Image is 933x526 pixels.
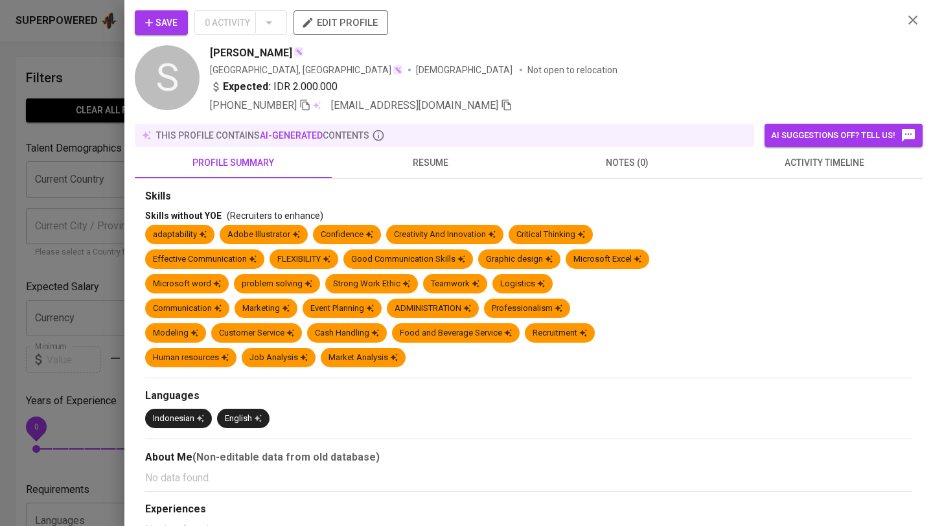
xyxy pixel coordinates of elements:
div: problem solving [242,278,312,290]
button: Save [135,10,188,35]
p: No data found. [145,470,912,486]
div: Microsoft word [153,278,221,290]
div: ADMINISTRATION [395,303,471,315]
div: Human resources [153,352,229,364]
button: AI suggestions off? Tell us! [765,124,923,147]
div: IDR 2.000.000 [210,79,338,95]
span: activity timeline [733,155,915,171]
div: Effective Communication [153,253,257,266]
a: edit profile [294,17,388,27]
div: Logistics [500,278,545,290]
div: Recruitment [533,327,587,339]
div: Graphic design [486,253,553,266]
div: Good Communication Skills [351,253,465,266]
span: AI suggestions off? Tell us! [771,128,916,143]
div: Experiences [145,502,912,517]
div: Indonesian [153,413,204,425]
b: (Non-editable data from old database) [192,451,380,463]
div: Marketing [242,303,290,315]
div: English [225,413,262,425]
div: Event Planning [310,303,374,315]
span: [DEMOGRAPHIC_DATA] [416,63,514,76]
span: notes (0) [536,155,718,171]
span: (Recruiters to enhance) [227,211,323,221]
img: magic_wand.svg [393,65,403,75]
span: [PHONE_NUMBER] [210,99,297,111]
b: Expected: [223,79,271,95]
div: Teamwork [431,278,479,290]
span: profile summary [143,155,324,171]
div: adaptability [153,229,207,241]
div: About Me [145,450,912,465]
div: FLEXIBILITY [277,253,330,266]
div: Market Analysis [328,352,398,364]
div: S [135,45,200,110]
div: Creativity And Innovation [394,229,496,241]
button: edit profile [294,10,388,35]
div: Cash Handling [315,327,379,339]
div: Microsoft Excel [573,253,641,266]
div: Languages [145,389,912,404]
span: edit profile [304,14,378,31]
div: Communication [153,303,222,315]
span: Skills without YOE [145,211,222,221]
img: magic_wand.svg [294,47,304,57]
div: Critical Thinking [516,229,585,241]
div: Confidence [321,229,373,241]
span: [PERSON_NAME] [210,45,292,61]
div: Professionalism [492,303,562,315]
div: Adobe Illustrator‎ [227,229,300,241]
span: Save [145,15,178,31]
p: Not open to relocation [527,63,617,76]
span: resume [340,155,521,171]
p: this profile contains contents [156,129,369,142]
div: Customer Service [219,327,294,339]
span: AI-generated [260,130,323,141]
div: Strong Work Ethic [333,278,410,290]
div: Food and Beverage Service [400,327,512,339]
div: Modeling [153,327,198,339]
span: [EMAIL_ADDRESS][DOMAIN_NAME] [331,99,498,111]
div: [GEOGRAPHIC_DATA], [GEOGRAPHIC_DATA] [210,63,403,76]
div: Job Analysis [249,352,308,364]
div: Skills [145,189,912,204]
